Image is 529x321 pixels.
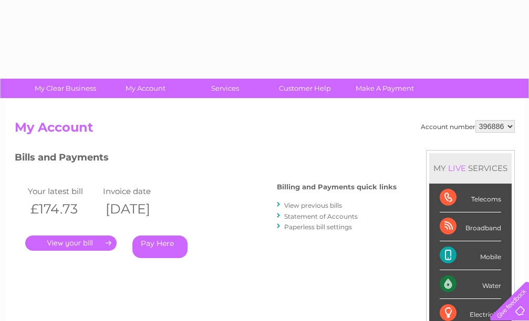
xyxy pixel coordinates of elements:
[182,79,268,98] a: Services
[440,270,501,299] div: Water
[440,212,501,241] div: Broadband
[25,198,101,220] th: £174.73
[132,236,188,258] a: Pay Here
[421,120,515,133] div: Account number
[284,201,342,209] a: View previous bills
[440,184,501,212] div: Telecoms
[277,183,397,191] h4: Billing and Payments quick links
[341,79,428,98] a: Make A Payment
[102,79,189,98] a: My Account
[284,223,352,231] a: Paperless bill settings
[262,79,348,98] a: Customer Help
[25,184,101,198] td: Your latest bill
[22,79,109,98] a: My Clear Business
[25,236,117,251] a: .
[284,212,358,220] a: Statement of Accounts
[100,184,176,198] td: Invoice date
[446,163,468,173] div: LIVE
[440,241,501,270] div: Mobile
[15,120,515,140] h2: My Account
[15,150,397,168] h3: Bills and Payments
[100,198,176,220] th: [DATE]
[429,153,512,183] div: MY SERVICES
